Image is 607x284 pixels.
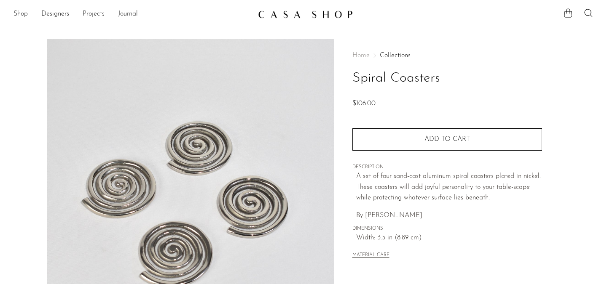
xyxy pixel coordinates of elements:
a: Projects [83,9,105,20]
span: Width: 3.5 in (8.89 cm) [356,233,542,244]
ul: NEW HEADER MENU [13,7,251,21]
button: MATERIAL CARE [352,252,389,259]
nav: Desktop navigation [13,7,251,21]
a: Designers [41,9,69,20]
span: Home [352,52,370,59]
h1: Spiral Coasters [352,68,542,89]
span: By [PERSON_NAME]. [356,212,424,219]
span: $106.00 [352,100,376,107]
a: Journal [118,9,138,20]
span: A set of four sand-cast aluminum spiral coasters plated in nickel. These coasters will add joyful... [356,173,541,201]
nav: Breadcrumbs [352,52,542,59]
button: Add to cart [352,128,542,150]
a: Shop [13,9,28,20]
a: Collections [380,52,411,59]
span: DESCRIPTION [352,164,542,171]
span: DIMENSIONS [352,225,542,233]
span: Add to cart [424,136,470,143]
